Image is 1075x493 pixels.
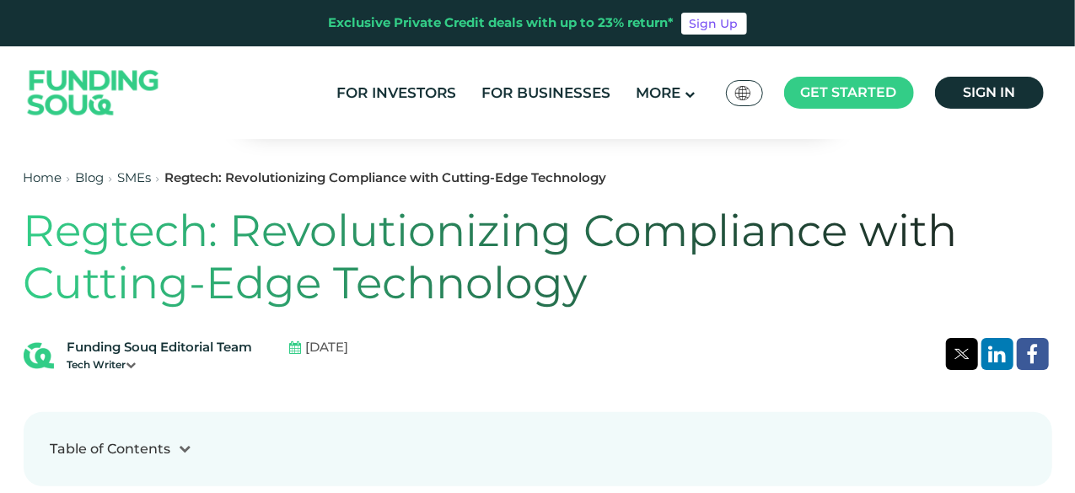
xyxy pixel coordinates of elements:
[11,51,176,136] img: Logo
[67,357,253,372] div: Tech Writer
[332,79,460,107] a: For Investors
[801,84,897,100] span: Get started
[477,79,615,107] a: For Businesses
[118,169,152,185] a: SMEs
[24,340,54,371] img: Blog Author
[67,338,253,357] div: Funding Souq Editorial Team
[51,439,171,459] div: Table of Contents
[954,349,970,359] img: twitter
[24,169,62,185] a: Home
[306,338,349,357] span: [DATE]
[735,86,750,100] img: SA Flag
[76,169,105,185] a: Blog
[963,84,1015,100] span: Sign in
[636,84,680,101] span: More
[165,169,607,188] div: Regtech: Revolutionizing Compliance with Cutting-Edge Technology
[681,13,747,35] a: Sign Up
[24,205,1052,310] h1: Regtech: Revolutionizing Compliance with Cutting-Edge Technology
[935,77,1044,109] a: Sign in
[329,13,675,33] div: Exclusive Private Credit deals with up to 23% return*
